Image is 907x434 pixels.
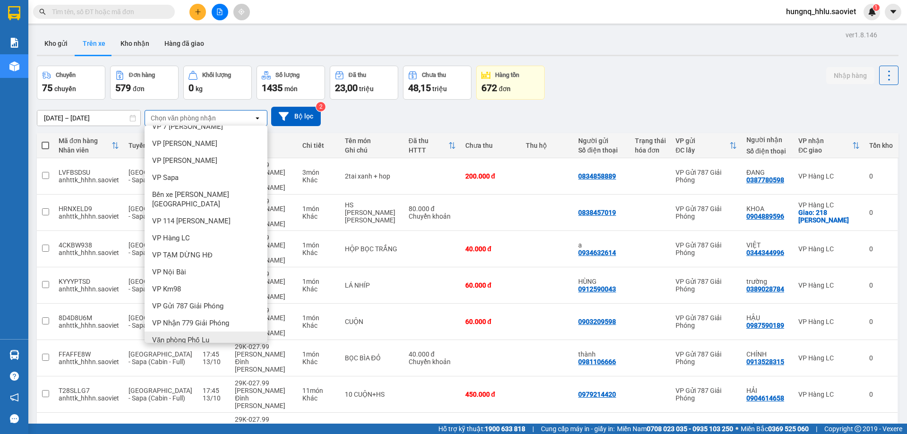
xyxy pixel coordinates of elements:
[869,142,893,149] div: Tồn kho
[746,249,784,256] div: 0344344996
[113,32,157,55] button: Kho nhận
[59,146,111,154] div: Nhân viên
[10,393,19,402] span: notification
[238,9,245,15] span: aim
[302,285,335,293] div: Khác
[115,82,131,94] span: 579
[271,107,321,126] button: Bộ lọc
[233,4,250,20] button: aim
[359,85,374,93] span: triệu
[235,387,293,409] div: [PERSON_NAME] Đình [PERSON_NAME]
[59,176,119,184] div: anhttk_hhhn.saoviet
[195,9,201,15] span: plus
[746,176,784,184] div: 0387780598
[578,172,616,180] div: 0834858889
[188,82,194,94] span: 0
[59,423,119,431] div: EN4U26UX
[59,358,119,366] div: anhttk_hhhn.saoviet
[746,358,784,366] div: 0913528315
[110,66,179,100] button: Đơn hàng579đơn
[746,205,789,213] div: KHOA
[578,241,625,249] div: a
[816,424,817,434] span: |
[676,241,737,256] div: VP Gửi 787 Giải Phóng
[869,245,893,253] div: 0
[335,82,358,94] span: 23,00
[302,423,335,431] div: 2 món
[746,394,784,402] div: 0904614658
[532,424,534,434] span: |
[345,318,399,325] div: CUỘN
[152,284,181,294] span: VP Km98
[189,4,206,20] button: plus
[404,133,461,158] th: Toggle SortBy
[671,133,742,158] th: Toggle SortBy
[52,7,163,17] input: Tìm tên, số ĐT hoặc mã đơn
[869,281,893,289] div: 0
[254,114,261,122] svg: open
[676,146,729,154] div: ĐC lấy
[152,267,186,277] span: VP Nội Bài
[157,32,212,55] button: Hàng đã giao
[746,169,789,176] div: ĐANG
[736,427,738,431] span: ⚪️
[409,205,456,213] div: 80.000 đ
[212,4,228,20] button: file-add
[302,142,335,149] div: Chi tiết
[676,205,737,220] div: VP Gửi 787 Giải Phóng
[302,387,335,394] div: 11 món
[128,278,192,293] span: [GEOGRAPHIC_DATA] - Sapa (Cabin - Full)
[798,172,860,180] div: VP Hàng LC
[885,4,901,20] button: caret-down
[798,281,860,289] div: VP Hàng LC
[59,213,119,220] div: anhttk_hhhn.saoviet
[578,209,616,216] div: 0838457019
[59,350,119,358] div: FFAFFE8W
[59,137,111,145] div: Mã đơn hàng
[481,82,497,94] span: 672
[203,387,225,394] div: 17:45
[617,424,733,434] span: Miền Nam
[128,387,192,402] span: [GEOGRAPHIC_DATA] - Sapa (Cabin - Full)
[235,343,293,350] div: 29K-027.99
[235,350,293,373] div: [PERSON_NAME] Đình [PERSON_NAME]
[345,146,399,154] div: Ghi chú
[746,278,789,285] div: trường
[128,350,192,366] span: [GEOGRAPHIC_DATA] - Sapa (Cabin - Full)
[798,201,860,209] div: VP Hàng LC
[869,354,893,362] div: 0
[196,85,203,93] span: kg
[202,72,231,78] div: Khối lượng
[495,72,519,78] div: Hàng tồn
[746,213,784,220] div: 0904889596
[133,85,145,93] span: đơn
[798,391,860,398] div: VP Hàng LC
[741,424,809,434] span: Miền Bắc
[302,169,335,176] div: 3 món
[869,391,893,398] div: 0
[409,213,456,220] div: Chuyển khoản
[349,72,366,78] div: Đã thu
[465,318,517,325] div: 60.000 đ
[9,350,19,360] img: warehouse-icon
[216,9,223,15] span: file-add
[578,249,616,256] div: 0934632614
[746,423,789,431] div: HẢI
[129,72,155,78] div: Đơn hàng
[465,391,517,398] div: 450.000 đ
[345,281,399,289] div: LÁ NHÍP
[284,85,298,93] span: món
[676,350,737,366] div: VP Gửi 787 Giải Phóng
[59,394,119,402] div: anhttk_hhhn.saoviet
[203,423,225,431] div: 17:45
[59,249,119,256] div: anhttk_hhhn.saoviet
[59,241,119,249] div: 4CKBW938
[10,414,19,423] span: message
[798,146,852,154] div: ĐC giao
[676,314,737,329] div: VP Gửi 787 Giải Phóng
[526,142,569,149] div: Thu hộ
[889,8,898,16] span: caret-down
[345,209,399,224] div: SÁNG MAI GIAO SỚM
[152,301,223,311] span: VP Gửi 787 Giải Phóng
[798,137,852,145] div: VP nhận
